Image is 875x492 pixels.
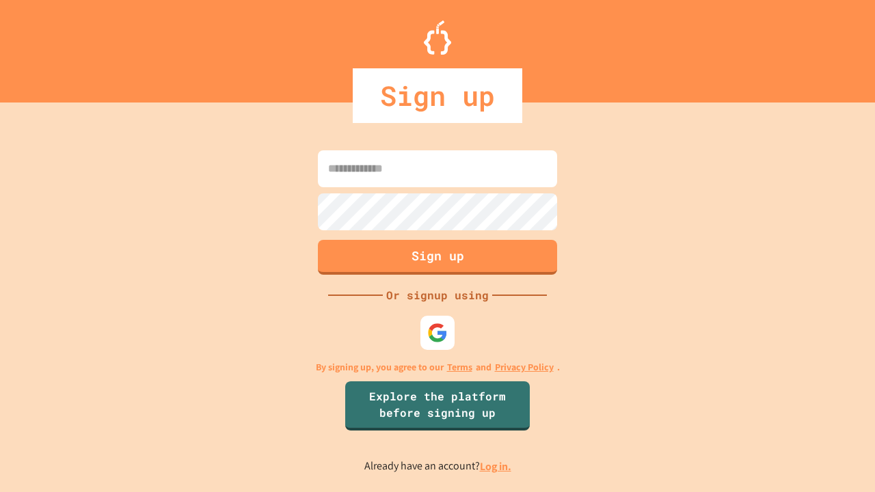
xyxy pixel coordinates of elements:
[424,20,451,55] img: Logo.svg
[383,287,492,303] div: Or signup using
[353,68,522,123] div: Sign up
[364,458,511,475] p: Already have an account?
[447,360,472,374] a: Terms
[316,360,560,374] p: By signing up, you agree to our and .
[318,240,557,275] button: Sign up
[495,360,554,374] a: Privacy Policy
[345,381,530,430] a: Explore the platform before signing up
[427,323,448,343] img: google-icon.svg
[480,459,511,474] a: Log in.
